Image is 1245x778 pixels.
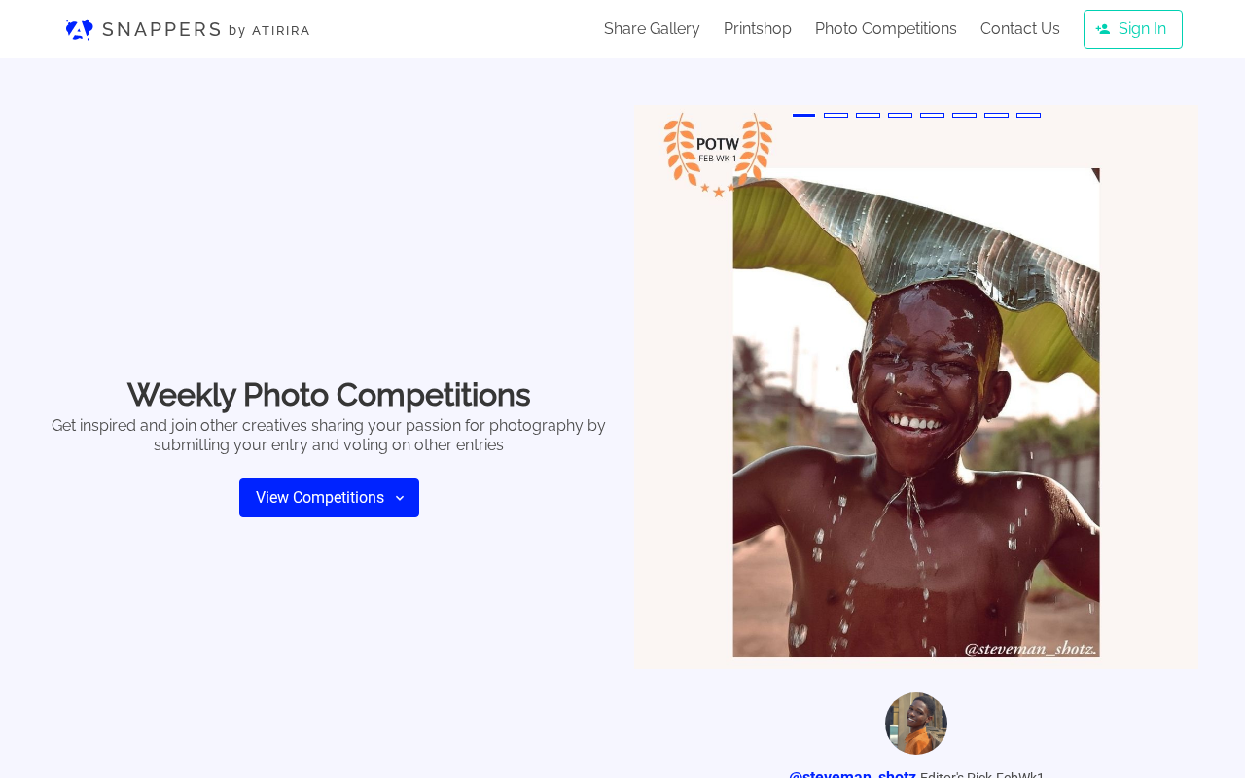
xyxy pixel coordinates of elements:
[97,16,229,44] span: Snappers
[1084,10,1183,49] a: Sign In
[256,486,384,510] span: View Competitions
[47,377,611,412] h2: Weekly Photo Competitions
[1119,18,1166,41] span: Sign In
[239,478,419,517] button: View Competitions
[229,21,311,40] span: by ATIRIRA
[724,18,792,41] a: Printshop
[815,18,957,41] a: Photo Competitions
[634,105,1198,669] img: Editor's%20Pick%20Feb%20Wk%201.jpg
[885,692,947,755] img: steve%20amazing.jpg
[980,18,1060,41] a: Contact Us
[47,416,611,455] p: Get inspired and join other creatives sharing your passion for photography by submitting your ent...
[604,18,700,41] a: Share Gallery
